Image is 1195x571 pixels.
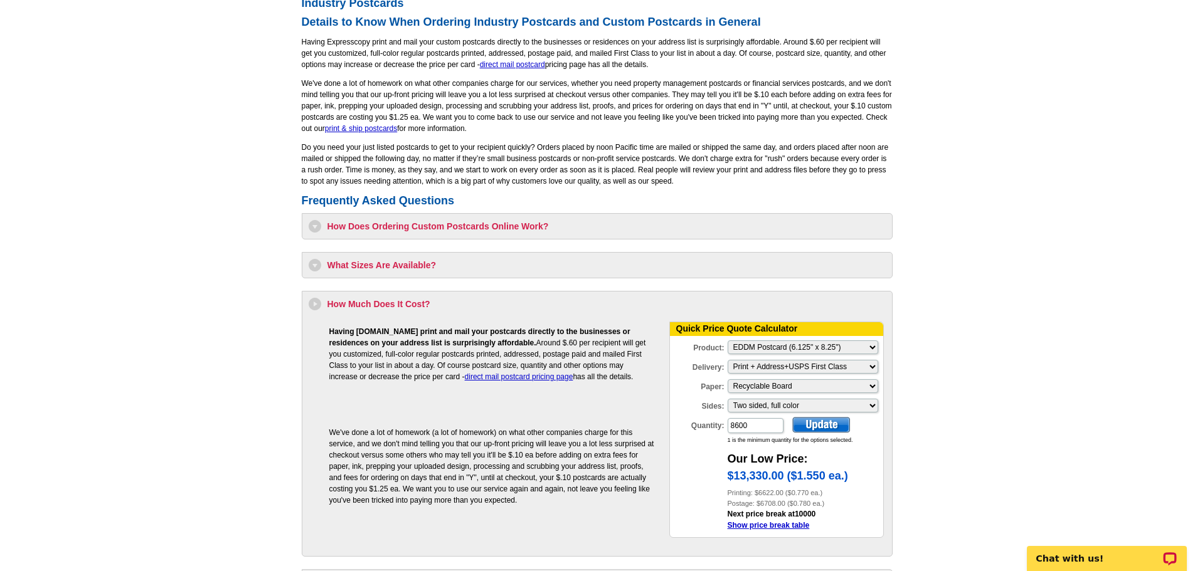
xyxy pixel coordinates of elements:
[302,36,893,70] p: Having Expresscopy print and mail your custom postcards directly to the businesses or residences ...
[728,468,883,488] div: $13,330.00 ($1.550 ea.)
[302,142,893,187] p: Do you need your just listed postcards to get to your recipient quickly? Orders placed by noon Pa...
[329,427,654,506] p: We've done a lot of homework (a lot of homework) on what other companies charge for this service,...
[302,16,761,28] strong: Details to Know When Ordering Industry Postcards and Custom Postcards in General
[670,359,726,373] label: Delivery:
[728,436,883,445] div: 1 is the minimum quantity for the options selected.
[309,259,886,271] h3: What Sizes Are Available?
[795,510,815,518] a: 10000
[670,417,726,431] label: Quantity:
[309,220,886,233] h3: How Does Ordering Custom Postcards Online Work?
[329,326,654,382] p: Around $.60 per recipient will get you customized, full-color regular postcards printed, addresse...
[329,327,630,347] b: Having [DOMAIN_NAME] print and mail your postcards directly to the businesses or residences on yo...
[728,521,810,530] a: Show price break table
[728,498,883,509] div: Postage: $6708.00 ($0.780 ea.)
[670,397,726,412] label: Sides:
[302,194,893,208] h2: Frequently Asked Questions
[728,508,883,531] div: Next price break at
[728,488,883,498] div: Printing: $6622.00 ($0.770 ea.)
[302,78,893,134] p: We've done a lot of homework on what other companies charge for our services, whether you need pr...
[670,378,726,392] label: Paper:
[670,339,726,354] label: Product:
[325,124,397,133] a: print & ship postcards
[480,60,545,69] a: direct mail postcard
[670,322,883,336] div: Quick Price Quote Calculator
[1019,532,1195,571] iframe: LiveChat chat widget
[465,372,573,381] a: direct mail postcard pricing page
[309,298,886,310] h3: How Much Does It Cost?
[728,444,883,468] div: Our Low Price:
